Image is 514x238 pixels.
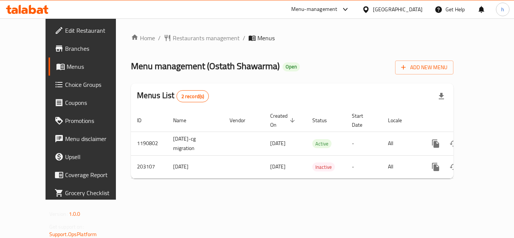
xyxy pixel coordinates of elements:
[270,162,286,171] span: [DATE]
[164,33,240,42] a: Restaurants management
[432,87,450,105] div: Export file
[283,64,300,70] span: Open
[131,33,453,42] nav: breadcrumb
[445,158,463,176] button: Change Status
[131,155,167,178] td: 203107
[352,111,373,129] span: Start Date
[65,98,125,107] span: Coupons
[427,135,445,153] button: more
[65,44,125,53] span: Branches
[65,134,125,143] span: Menu disclaimer
[137,90,209,102] h2: Menus List
[167,155,224,178] td: [DATE]
[49,39,131,58] a: Branches
[312,116,337,125] span: Status
[49,184,131,202] a: Grocery Checklist
[65,188,125,197] span: Grocery Checklist
[131,132,167,155] td: 1190802
[382,155,421,178] td: All
[65,170,125,179] span: Coverage Report
[173,116,196,125] span: Name
[131,33,155,42] a: Home
[312,163,335,171] span: Inactive
[501,5,504,14] span: h
[65,26,125,35] span: Edit Restaurant
[69,209,81,219] span: 1.0.0
[49,209,68,219] span: Version:
[346,155,382,178] td: -
[373,5,423,14] div: [GEOGRAPHIC_DATA]
[230,116,255,125] span: Vendor
[49,130,131,148] a: Menu disclaimer
[49,94,131,112] a: Coupons
[243,33,245,42] li: /
[177,93,209,100] span: 2 record(s)
[388,116,412,125] span: Locale
[291,5,338,14] div: Menu-management
[131,109,505,179] table: enhanced table
[49,166,131,184] a: Coverage Report
[49,76,131,94] a: Choice Groups
[49,58,131,76] a: Menus
[427,158,445,176] button: more
[49,21,131,39] a: Edit Restaurant
[158,33,161,42] li: /
[283,62,300,71] div: Open
[173,33,240,42] span: Restaurants management
[65,152,125,161] span: Upsell
[445,135,463,153] button: Change Status
[270,138,286,148] span: [DATE]
[346,132,382,155] td: -
[176,90,209,102] div: Total records count
[312,139,332,148] span: Active
[131,58,280,74] span: Menu management ( Ostath Shawarma )
[49,148,131,166] a: Upsell
[49,112,131,130] a: Promotions
[49,222,84,232] span: Get support on:
[382,132,421,155] td: All
[270,111,297,129] span: Created On
[67,62,125,71] span: Menus
[257,33,275,42] span: Menus
[167,132,224,155] td: [DATE]-cg migration
[421,109,505,132] th: Actions
[395,61,453,74] button: Add New Menu
[312,139,332,148] div: Active
[137,116,151,125] span: ID
[401,63,447,72] span: Add New Menu
[65,80,125,89] span: Choice Groups
[65,116,125,125] span: Promotions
